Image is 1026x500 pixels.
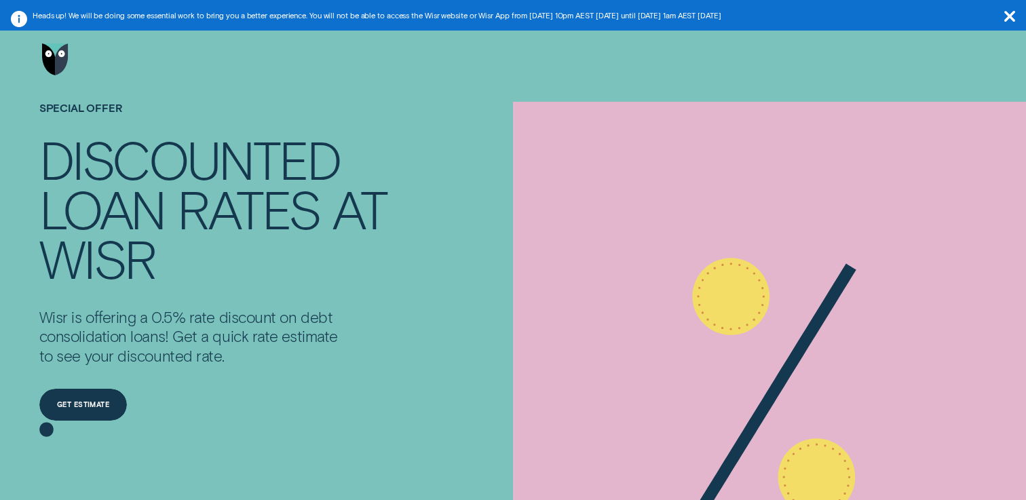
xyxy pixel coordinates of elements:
[39,184,165,233] div: loan
[39,307,348,365] p: Wisr is offering a 0.5% rate discount on debt consolidation loans! Get a quick rate estimate to s...
[39,24,71,95] a: Go to home page
[332,184,387,233] div: at
[39,389,128,421] a: Get estimate
[39,134,341,184] div: Discounted
[39,233,155,283] div: Wisr
[39,134,387,284] h4: Discounted loan rates at Wisr
[39,102,387,134] h1: SPECIAL OFFER
[42,43,69,75] img: Wisr
[177,184,320,233] div: rates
